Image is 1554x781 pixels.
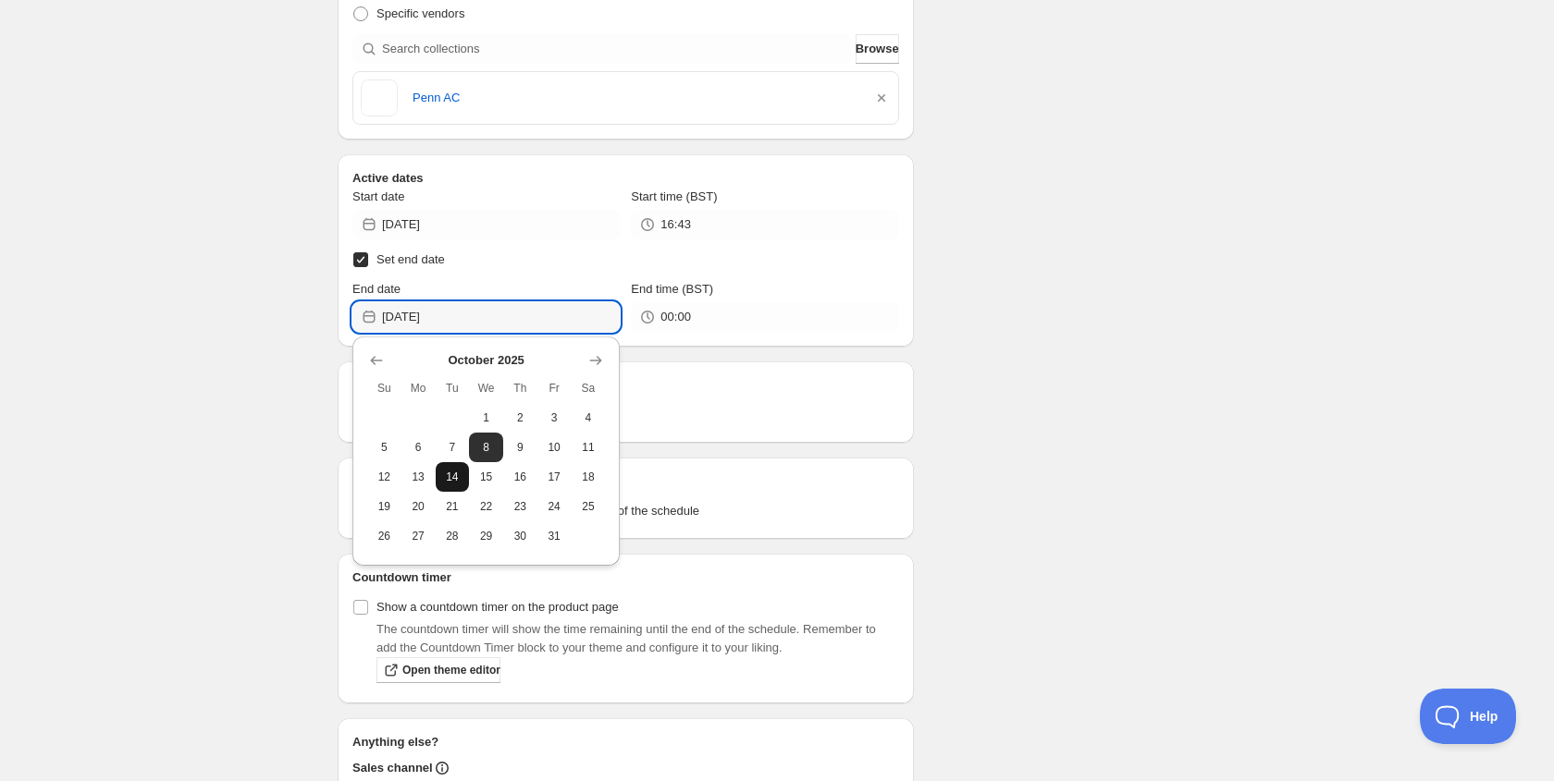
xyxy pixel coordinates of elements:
span: Sa [579,381,598,396]
button: Sunday October 26 2025 [367,521,401,551]
span: 6 [409,440,428,455]
span: 7 [443,440,462,455]
h2: Sales channel [352,759,433,777]
button: Monday October 6 2025 [401,433,436,462]
span: 15 [476,470,496,484]
button: Monday October 13 2025 [401,462,436,492]
button: Tuesday October 21 2025 [436,492,470,521]
span: 5 [375,440,394,455]
span: Su [375,381,394,396]
span: 14 [443,470,462,484]
button: Monday October 20 2025 [401,492,436,521]
span: 20 [409,499,428,514]
span: Start date [352,189,404,203]
button: Saturday October 18 2025 [572,462,606,492]
h2: Anything else? [352,733,899,751]
span: 9 [511,440,530,455]
input: Search collections [382,34,852,64]
span: 4 [579,410,598,425]
button: Wednesday October 29 2025 [469,521,503,551]
button: Thursday October 2 2025 [503,403,537,433]
span: Tu [443,381,462,396]
span: 8 [476,440,496,455]
span: End time (BST) [631,282,713,296]
th: Friday [537,373,572,403]
button: Monday October 27 2025 [401,521,436,551]
button: Sunday October 12 2025 [367,462,401,492]
span: 11 [579,440,598,455]
span: Start time (BST) [631,189,717,203]
span: 1 [476,410,496,425]
button: Saturday October 11 2025 [572,433,606,462]
span: Th [511,381,530,396]
button: Friday October 31 2025 [537,521,572,551]
button: Friday October 24 2025 [537,492,572,521]
span: 27 [409,529,428,543]
th: Monday [401,373,436,403]
span: End date [352,282,401,296]
button: Wednesday October 1 2025 [469,403,503,433]
a: Open theme editor [376,657,500,683]
span: 26 [375,529,394,543]
span: 29 [476,529,496,543]
h2: Countdown timer [352,568,899,587]
button: Friday October 10 2025 [537,433,572,462]
span: 13 [409,470,428,484]
iframe: Toggle Customer Support [1420,689,1517,744]
th: Wednesday [469,373,503,403]
span: Set end date [376,252,445,266]
span: 16 [511,470,530,484]
button: Show next month, November 2025 [583,348,609,373]
button: Thursday October 9 2025 [503,433,537,462]
button: Thursday October 16 2025 [503,462,537,492]
button: Wednesday October 22 2025 [469,492,503,521]
span: 19 [375,499,394,514]
th: Sunday [367,373,401,403]
span: 21 [443,499,462,514]
button: Show previous month, September 2025 [364,348,389,373]
button: Sunday October 5 2025 [367,433,401,462]
span: Fr [545,381,564,396]
h2: Active dates [352,169,899,188]
span: 3 [545,410,564,425]
span: Mo [409,381,428,396]
button: Thursday October 23 2025 [503,492,537,521]
button: Tuesday October 14 2025 [436,462,470,492]
button: Tuesday October 28 2025 [436,521,470,551]
span: 24 [545,499,564,514]
span: 25 [579,499,598,514]
button: Browse [856,34,899,64]
span: 30 [511,529,530,543]
span: 17 [545,470,564,484]
button: Thursday October 30 2025 [503,521,537,551]
span: 10 [545,440,564,455]
button: Saturday October 25 2025 [572,492,606,521]
th: Saturday [572,373,606,403]
p: The countdown timer will show the time remaining until the end of the schedule. Remember to add t... [376,620,899,657]
button: Saturday October 4 2025 [572,403,606,433]
th: Thursday [503,373,537,403]
span: Open theme editor [402,663,500,677]
h2: Tags [352,472,899,491]
span: Show a countdown timer on the product page [376,600,619,614]
span: Browse [856,40,899,58]
button: Friday October 17 2025 [537,462,572,492]
th: Tuesday [436,373,470,403]
button: Sunday October 19 2025 [367,492,401,521]
h2: Repeating [352,376,899,395]
button: Friday October 3 2025 [537,403,572,433]
span: 18 [579,470,598,484]
a: Penn AC [413,89,857,107]
span: 2 [511,410,530,425]
span: Specific vendors [376,6,464,20]
button: Wednesday October 15 2025 [469,462,503,492]
button: Tuesday October 7 2025 [436,433,470,462]
button: Wednesday October 8 2025 [469,433,503,462]
span: 12 [375,470,394,484]
span: 28 [443,529,462,543]
span: 31 [545,529,564,543]
span: We [476,381,496,396]
span: 23 [511,499,530,514]
span: 22 [476,499,496,514]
